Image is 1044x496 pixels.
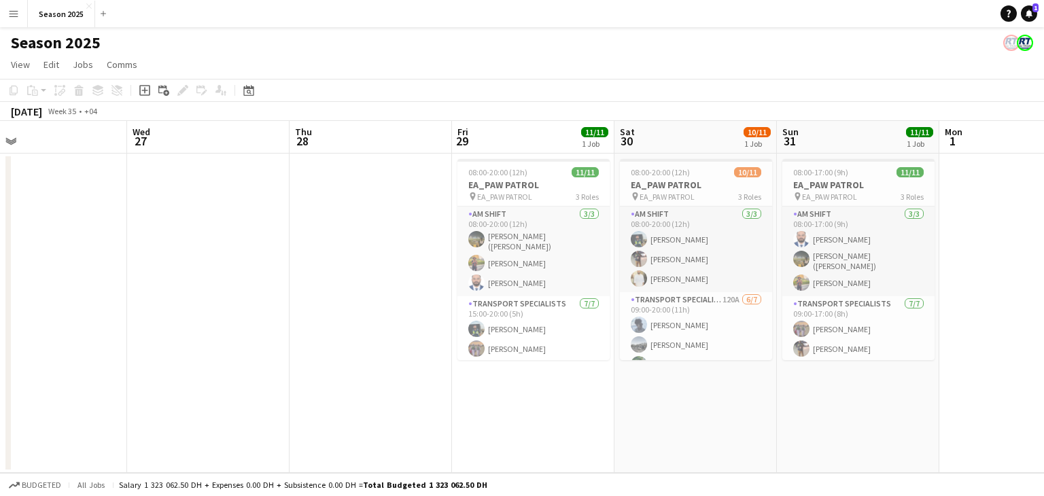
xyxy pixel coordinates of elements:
[897,167,924,177] span: 11/11
[457,159,610,360] app-job-card: 08:00-20:00 (12h)11/11EA_PAW PATROL EA_PAW PATROL3 RolesAM SHIFT3/308:00-20:00 (12h)[PERSON_NAME]...
[620,292,772,457] app-card-role: Transport Specialists120A6/709:00-20:00 (11h)[PERSON_NAME][PERSON_NAME][PERSON_NAME]
[943,133,962,149] span: 1
[295,126,312,138] span: Thu
[802,192,857,202] span: EA_PAW PATROL
[907,139,933,149] div: 1 Job
[738,192,761,202] span: 3 Roles
[1003,35,1020,51] app-user-avatar: ROAD TRANSIT
[5,56,35,73] a: View
[11,58,30,71] span: View
[133,126,150,138] span: Wed
[457,179,610,191] h3: EA_PAW PATROL
[1021,5,1037,22] a: 1
[576,192,599,202] span: 3 Roles
[119,480,487,490] div: Salary 1 323 062.50 DH + Expenses 0.00 DH + Subsistence 0.00 DH =
[782,126,799,138] span: Sun
[75,480,107,490] span: All jobs
[631,167,690,177] span: 08:00-20:00 (12h)
[782,296,935,461] app-card-role: Transport Specialists7/709:00-17:00 (8h)[PERSON_NAME][PERSON_NAME]
[744,139,770,149] div: 1 Job
[101,56,143,73] a: Comms
[620,126,635,138] span: Sat
[782,159,935,360] app-job-card: 08:00-17:00 (9h)11/11EA_PAW PATROL EA_PAW PATROL3 RolesAM SHIFT3/308:00-17:00 (9h)[PERSON_NAME][P...
[744,127,771,137] span: 10/11
[945,126,962,138] span: Mon
[457,296,610,461] app-card-role: Transport Specialists7/715:00-20:00 (5h)[PERSON_NAME][PERSON_NAME]
[572,167,599,177] span: 11/11
[1017,35,1033,51] app-user-avatar: ROAD TRANSIT
[782,207,935,296] app-card-role: AM SHIFT3/308:00-17:00 (9h)[PERSON_NAME][PERSON_NAME] ([PERSON_NAME])[PERSON_NAME]
[640,192,695,202] span: EA_PAW PATROL
[468,167,527,177] span: 08:00-20:00 (12h)
[73,58,93,71] span: Jobs
[43,58,59,71] span: Edit
[38,56,65,73] a: Edit
[780,133,799,149] span: 31
[620,207,772,292] app-card-role: AM SHIFT3/308:00-20:00 (12h)[PERSON_NAME][PERSON_NAME][PERSON_NAME]
[11,33,101,53] h1: Season 2025
[793,167,848,177] span: 08:00-17:00 (9h)
[67,56,99,73] a: Jobs
[782,179,935,191] h3: EA_PAW PATROL
[11,105,42,118] div: [DATE]
[582,139,608,149] div: 1 Job
[457,207,610,296] app-card-role: AM SHIFT3/308:00-20:00 (12h)[PERSON_NAME] ([PERSON_NAME])[PERSON_NAME][PERSON_NAME]
[107,58,137,71] span: Comms
[22,480,61,490] span: Budgeted
[477,192,532,202] span: EA_PAW PATROL
[457,126,468,138] span: Fri
[581,127,608,137] span: 11/11
[906,127,933,137] span: 11/11
[130,133,150,149] span: 27
[363,480,487,490] span: Total Budgeted 1 323 062.50 DH
[293,133,312,149] span: 28
[45,106,79,116] span: Week 35
[901,192,924,202] span: 3 Roles
[455,133,468,149] span: 29
[84,106,97,116] div: +04
[1032,3,1039,12] span: 1
[620,179,772,191] h3: EA_PAW PATROL
[28,1,95,27] button: Season 2025
[618,133,635,149] span: 30
[620,159,772,360] app-job-card: 08:00-20:00 (12h)10/11EA_PAW PATROL EA_PAW PATROL3 RolesAM SHIFT3/308:00-20:00 (12h)[PERSON_NAME]...
[7,478,63,493] button: Budgeted
[734,167,761,177] span: 10/11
